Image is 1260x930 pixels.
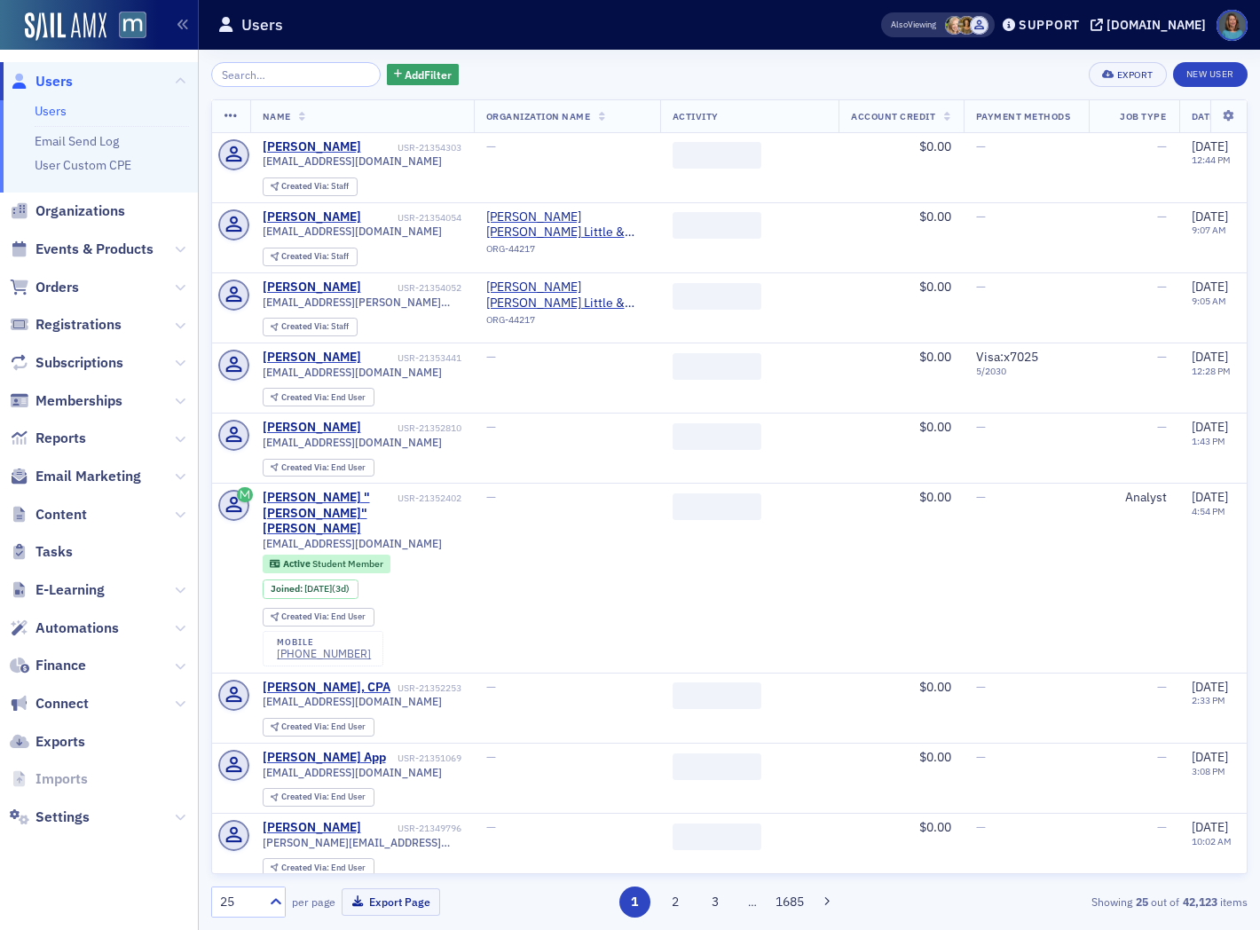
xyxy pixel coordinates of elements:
[10,542,73,562] a: Tasks
[35,278,79,297] span: Orders
[673,353,761,380] span: ‌
[263,420,361,436] div: [PERSON_NAME]
[35,103,67,119] a: Users
[976,279,986,295] span: —
[486,110,591,122] span: Organization Name
[1217,10,1248,41] span: Profile
[405,67,452,83] span: Add Filter
[1157,279,1167,295] span: —
[35,732,85,752] span: Exports
[1192,749,1228,765] span: [DATE]
[35,391,122,411] span: Memberships
[486,209,648,240] span: Grandizio Wilkins Little & Matthews (Hunt Valley, MD)
[393,682,461,694] div: USR-21352253
[281,252,349,262] div: Staff
[976,209,986,225] span: —
[1157,209,1167,225] span: —
[364,142,461,154] div: USR-21354303
[486,138,496,154] span: —
[486,679,496,695] span: —
[263,209,361,225] a: [PERSON_NAME]
[241,14,283,35] h1: Users
[398,493,461,504] div: USR-21352402
[10,656,86,675] a: Finance
[976,489,986,505] span: —
[35,72,73,91] span: Users
[486,489,496,505] span: —
[35,808,90,827] span: Settings
[277,647,371,660] a: [PHONE_NUMBER]
[486,419,496,435] span: —
[35,240,154,259] span: Events & Products
[263,858,374,877] div: Created Via: End User
[486,749,496,765] span: —
[263,436,442,449] span: [EMAIL_ADDRESS][DOMAIN_NAME]
[263,296,461,309] span: [EMAIL_ADDRESS][PERSON_NAME][DOMAIN_NAME]
[35,580,105,600] span: E-Learning
[486,819,496,835] span: —
[486,280,648,311] a: [PERSON_NAME] [PERSON_NAME] Little & [PERSON_NAME] ([PERSON_NAME][GEOGRAPHIC_DATA], [GEOGRAPHIC_D...
[673,753,761,780] span: ‌
[1192,835,1232,847] time: 10:02 AM
[106,12,146,42] a: View Homepage
[281,182,349,192] div: Staff
[10,315,122,335] a: Registrations
[976,749,986,765] span: —
[263,225,442,238] span: [EMAIL_ADDRESS][DOMAIN_NAME]
[304,582,332,595] span: [DATE]
[263,788,374,807] div: Created Via: End User
[10,694,89,713] a: Connect
[35,656,86,675] span: Finance
[281,792,366,802] div: End User
[1192,679,1228,695] span: [DATE]
[976,110,1071,122] span: Payment Methods
[25,12,106,41] img: SailAMX
[281,320,331,332] span: Created Via :
[10,278,79,297] a: Orders
[673,493,761,520] span: ‌
[364,823,461,834] div: USR-21349796
[1157,419,1167,435] span: —
[263,836,461,849] span: [PERSON_NAME][EMAIL_ADDRESS][DOMAIN_NAME]
[283,557,312,570] span: Active
[263,110,291,122] span: Name
[263,750,386,766] a: [PERSON_NAME] App
[263,718,374,737] div: Created Via: End User
[263,579,358,599] div: Joined: 2025-10-03 00:00:00
[673,212,761,239] span: ‌
[851,110,935,122] span: Account Credit
[1157,749,1167,765] span: —
[1101,490,1167,506] div: Analyst
[35,505,87,524] span: Content
[1192,295,1226,307] time: 9:05 AM
[263,280,361,296] a: [PERSON_NAME]
[976,366,1076,377] span: 5 / 2030
[10,808,90,827] a: Settings
[387,64,460,86] button: AddFilter
[304,583,350,595] div: (3d)
[35,542,73,562] span: Tasks
[1192,349,1228,365] span: [DATE]
[1157,679,1167,695] span: —
[281,862,331,873] span: Created Via :
[1192,435,1225,447] time: 1:43 PM
[277,637,371,648] div: mobile
[10,391,122,411] a: Memberships
[673,283,761,310] span: ‌
[281,721,331,732] span: Created Via :
[1192,365,1231,377] time: 12:28 PM
[700,887,731,918] button: 3
[263,555,391,572] div: Active: Active: Student Member
[263,490,395,537] div: [PERSON_NAME] "[PERSON_NAME]" [PERSON_NAME]
[220,893,259,911] div: 25
[976,419,986,435] span: —
[10,467,141,486] a: Email Marketing
[919,749,951,765] span: $0.00
[35,769,88,789] span: Imports
[281,180,331,192] span: Created Via :
[976,679,986,695] span: —
[263,820,361,836] div: [PERSON_NAME]
[1192,419,1228,435] span: [DATE]
[35,353,123,373] span: Subscriptions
